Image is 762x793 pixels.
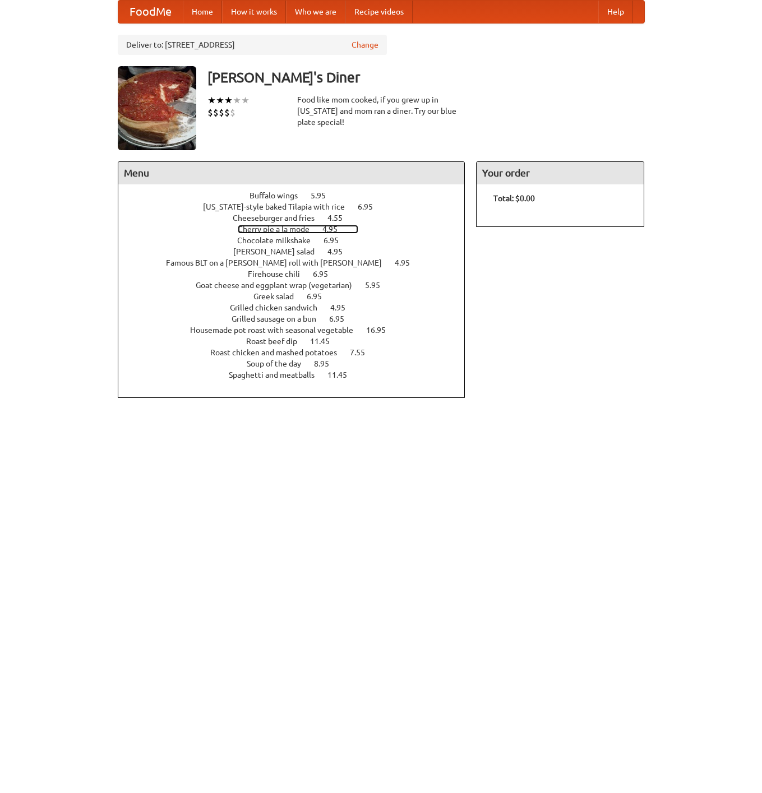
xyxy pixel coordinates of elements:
a: [PERSON_NAME] salad 4.95 [233,247,363,256]
span: Cheeseburger and fries [233,214,326,222]
li: $ [219,106,224,119]
div: Food like mom cooked, if you grew up in [US_STATE] and mom ran a diner. Try our blue plate special! [297,94,465,128]
span: 11.45 [310,337,341,346]
a: [US_STATE]-style baked Tilapia with rice 6.95 [203,202,394,211]
a: Grilled chicken sandwich 4.95 [230,303,366,312]
a: Goat cheese and eggplant wrap (vegetarian) 5.95 [196,281,401,290]
a: Chocolate milkshake 6.95 [237,236,359,245]
span: 8.95 [314,359,340,368]
span: 6.95 [358,202,384,211]
a: Cheeseburger and fries 4.55 [233,214,363,222]
span: 4.95 [395,258,421,267]
a: Roast chicken and mashed potatoes 7.55 [210,348,386,357]
a: Roast beef dip 11.45 [246,337,350,346]
span: 4.95 [322,225,349,234]
li: ★ [224,94,233,106]
a: Greek salad 6.95 [253,292,343,301]
span: 6.95 [329,314,355,323]
span: 11.45 [327,370,358,379]
a: Cherry pie a la mode 4.95 [238,225,358,234]
h4: Your order [477,162,644,184]
li: $ [213,106,219,119]
span: 5.95 [365,281,391,290]
span: Grilled chicken sandwich [230,303,329,312]
li: ★ [216,94,224,106]
a: How it works [222,1,286,23]
span: 16.95 [366,326,397,335]
span: 4.55 [327,214,354,222]
span: Greek salad [253,292,305,301]
a: Spaghetti and meatballs 11.45 [229,370,368,379]
a: FoodMe [118,1,183,23]
div: Deliver to: [STREET_ADDRESS] [118,35,387,55]
b: Total: $0.00 [493,194,535,203]
span: 7.55 [350,348,376,357]
span: Housemade pot roast with seasonal vegetable [190,326,364,335]
a: Who we are [286,1,345,23]
a: Grilled sausage on a bun 6.95 [232,314,365,323]
li: ★ [207,94,216,106]
li: $ [207,106,213,119]
span: [US_STATE]-style baked Tilapia with rice [203,202,356,211]
a: Help [598,1,633,23]
span: 4.95 [330,303,357,312]
span: Buffalo wings [250,191,309,200]
span: Famous BLT on a [PERSON_NAME] roll with [PERSON_NAME] [166,258,393,267]
span: Soup of the day [247,359,312,368]
li: ★ [241,94,250,106]
span: 5.95 [311,191,337,200]
span: 6.95 [307,292,333,301]
img: angular.jpg [118,66,196,150]
span: Goat cheese and eggplant wrap (vegetarian) [196,281,363,290]
span: Cherry pie a la mode [238,225,321,234]
span: [PERSON_NAME] salad [233,247,326,256]
li: ★ [233,94,241,106]
h3: [PERSON_NAME]'s Diner [207,66,645,89]
a: Firehouse chili 6.95 [248,270,349,279]
span: Roast beef dip [246,337,308,346]
a: Buffalo wings 5.95 [250,191,347,200]
a: Soup of the day 8.95 [247,359,350,368]
span: 4.95 [327,247,354,256]
span: 6.95 [324,236,350,245]
a: Recipe videos [345,1,413,23]
h4: Menu [118,162,465,184]
li: $ [230,106,235,119]
span: Spaghetti and meatballs [229,370,326,379]
span: Grilled sausage on a bun [232,314,327,323]
span: Roast chicken and mashed potatoes [210,348,348,357]
span: Firehouse chili [248,270,311,279]
a: Home [183,1,222,23]
a: Famous BLT on a [PERSON_NAME] roll with [PERSON_NAME] 4.95 [166,258,431,267]
span: Chocolate milkshake [237,236,322,245]
a: Housemade pot roast with seasonal vegetable 16.95 [190,326,407,335]
a: Change [352,39,378,50]
span: 6.95 [313,270,339,279]
li: $ [224,106,230,119]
